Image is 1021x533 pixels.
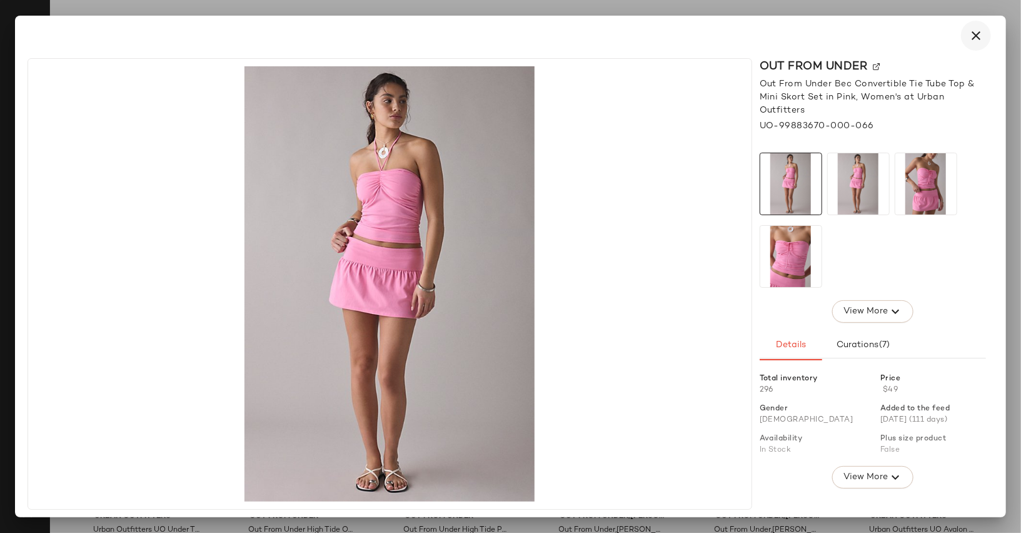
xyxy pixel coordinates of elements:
span: UO-99883670-000-066 [760,119,875,133]
button: View More [832,466,913,489]
span: Curations [836,340,890,350]
span: Out From Under Bec Convertible Tie Tube Top & Mini Skort Set in Pink, Women's at Urban Outfitters [760,78,986,117]
img: svg%3e [873,63,880,71]
img: 99883670_066_b [760,153,822,215]
span: (7) [878,340,890,350]
span: View More [843,304,888,319]
img: 99883670_066_b [828,153,889,215]
img: 99883670_066_b [36,66,744,502]
span: Out From Under [760,58,868,75]
img: 99883670_066_b3 [760,226,822,287]
button: View More [832,300,913,323]
span: Details [775,340,806,350]
img: 99883670_066_b2 [895,153,957,215]
span: View More [843,470,888,485]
